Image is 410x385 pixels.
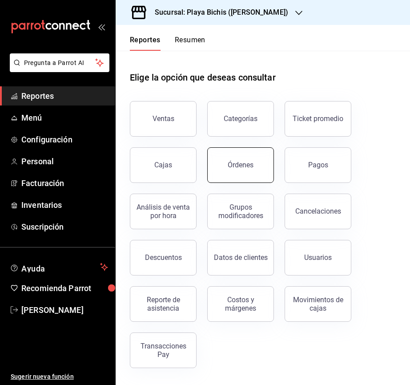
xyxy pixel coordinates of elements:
[295,207,341,215] div: Cancelaciones
[154,160,173,170] div: Cajas
[207,194,274,229] button: Grupos modificadores
[130,286,197,322] button: Reporte de asistencia
[98,23,105,30] button: open_drawer_menu
[6,65,109,74] a: Pregunta a Parrot AI
[224,114,257,123] div: Categorías
[207,101,274,137] button: Categorías
[21,262,96,272] span: Ayuda
[285,286,351,322] button: Movimientos de cajas
[213,296,268,312] div: Costos y márgenes
[130,194,197,229] button: Análisis de venta por hora
[213,203,268,220] div: Grupos modificadores
[21,112,108,124] span: Menú
[21,134,108,146] span: Configuración
[285,194,351,229] button: Cancelaciones
[130,332,197,368] button: Transacciones Pay
[136,342,191,359] div: Transacciones Pay
[24,58,96,68] span: Pregunta a Parrot AI
[207,147,274,183] button: Órdenes
[21,304,108,316] span: [PERSON_NAME]
[21,155,108,167] span: Personal
[153,114,174,123] div: Ventas
[145,253,182,262] div: Descuentos
[130,71,276,84] h1: Elige la opción que deseas consultar
[130,240,197,276] button: Descuentos
[21,90,108,102] span: Reportes
[285,240,351,276] button: Usuarios
[148,7,288,18] h3: Sucursal: Playa Bichis ([PERSON_NAME])
[285,147,351,183] button: Pagos
[207,286,274,322] button: Costos y márgenes
[290,296,346,312] div: Movimientos de cajas
[130,36,161,51] button: Reportes
[10,53,109,72] button: Pregunta a Parrot AI
[304,253,332,262] div: Usuarios
[130,36,205,51] div: navigation tabs
[136,296,191,312] div: Reporte de asistencia
[136,203,191,220] div: Análisis de venta por hora
[207,240,274,276] button: Datos de clientes
[130,101,197,137] button: Ventas
[285,101,351,137] button: Ticket promedio
[130,147,197,183] a: Cajas
[21,199,108,211] span: Inventarios
[21,221,108,233] span: Suscripción
[175,36,205,51] button: Resumen
[293,114,343,123] div: Ticket promedio
[214,253,268,262] div: Datos de clientes
[308,161,328,169] div: Pagos
[21,282,108,294] span: Recomienda Parrot
[21,177,108,189] span: Facturación
[228,161,253,169] div: Órdenes
[11,372,108,381] span: Sugerir nueva función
